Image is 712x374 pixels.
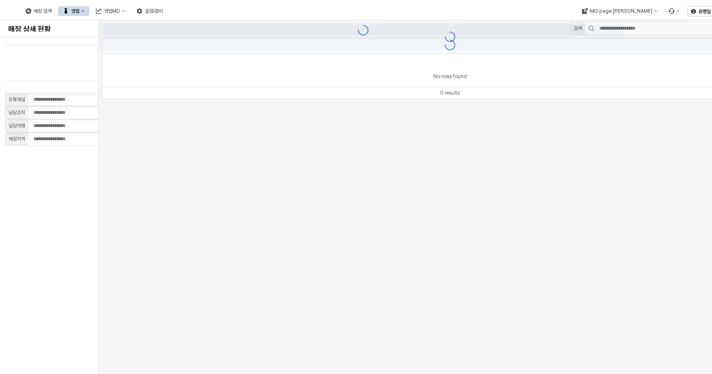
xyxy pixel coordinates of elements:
div: 영업 [71,8,79,14]
button: 매장 검색 [21,6,56,16]
button: 영업MD [91,6,130,16]
div: 설정/관리 [145,8,163,14]
div: 0 results [440,89,460,97]
div: 영업MD [104,8,120,14]
button: 영업 [58,6,89,16]
button: 설정/관리 [132,6,168,16]
button: MD page [PERSON_NAME] [577,6,662,16]
div: 매장지역 [9,135,25,143]
div: MD page 이동 [577,6,662,16]
p: 유병일 [698,8,711,15]
div: 매장 검색 [34,8,51,14]
div: MD page [PERSON_NAME] [590,8,652,14]
div: Menu item 6 [663,6,684,16]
